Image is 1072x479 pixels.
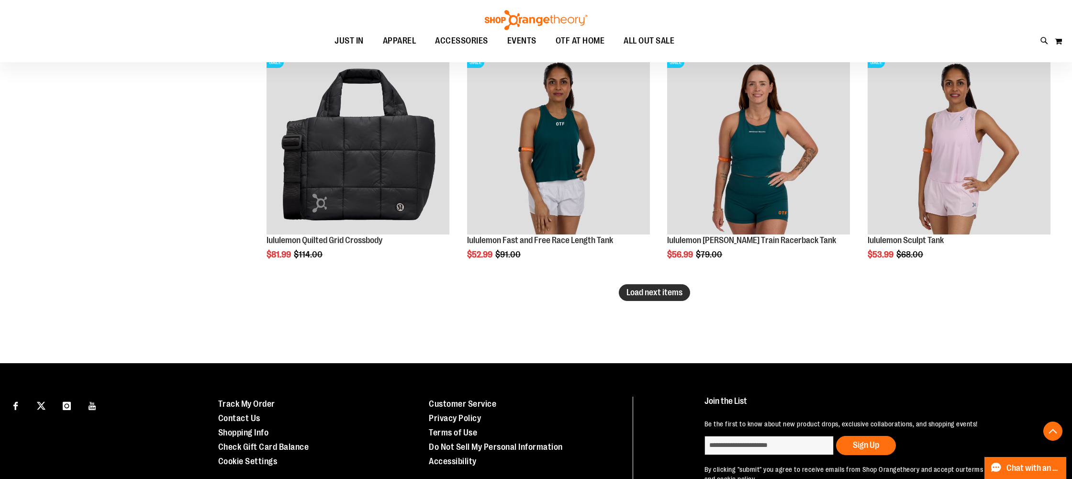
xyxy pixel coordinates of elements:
[704,419,1048,429] p: Be the first to know about new product drops, exclusive collaborations, and shopping events!
[467,235,613,245] a: lululemon Fast and Free Race Length Tank
[556,30,605,52] span: OTF AT HOME
[267,250,292,259] span: $81.99
[896,250,925,259] span: $68.00
[335,30,364,52] span: JUST IN
[218,457,278,466] a: Cookie Settings
[868,250,895,259] span: $53.99
[868,52,1050,236] a: Main Image of 1538347SALE
[1006,464,1061,473] span: Chat with an Expert
[267,56,284,68] span: SALE
[662,47,855,284] div: product
[863,47,1055,284] div: product
[467,250,494,259] span: $52.99
[58,397,75,413] a: Visit our Instagram page
[462,47,655,284] div: product
[836,436,896,455] button: Sign Up
[667,52,850,236] a: lululemon Wunder Train Racerback TankSALE
[619,284,690,301] button: Load next items
[507,30,536,52] span: EVENTS
[84,397,101,413] a: Visit our Youtube page
[467,52,650,236] a: Main view of 2024 August lululemon Fast and Free Race Length TankSALE
[33,397,50,413] a: Visit our X page
[704,397,1048,414] h4: Join the List
[267,52,449,234] img: lululemon Quilted Grid Crossbody
[429,442,563,452] a: Do Not Sell My Personal Information
[218,413,260,423] a: Contact Us
[696,250,724,259] span: $79.00
[868,235,944,245] a: lululemon Sculpt Tank
[467,52,650,234] img: Main view of 2024 August lululemon Fast and Free Race Length Tank
[483,10,589,30] img: Shop Orangetheory
[267,52,449,236] a: lululemon Quilted Grid CrossbodySALE
[853,440,879,450] span: Sign Up
[495,250,522,259] span: $91.00
[667,235,836,245] a: lululemon [PERSON_NAME] Train Racerback Tank
[966,466,1003,473] a: terms of use
[383,30,416,52] span: APPAREL
[37,401,45,410] img: Twitter
[218,399,275,409] a: Track My Order
[429,428,477,437] a: Terms of Use
[435,30,488,52] span: ACCESSORIES
[704,436,834,455] input: enter email
[262,47,454,284] div: product
[667,56,684,68] span: SALE
[294,250,324,259] span: $114.00
[1043,422,1062,441] button: Back To Top
[667,52,850,234] img: lululemon Wunder Train Racerback Tank
[429,457,477,466] a: Accessibility
[624,30,674,52] span: ALL OUT SALE
[7,397,24,413] a: Visit our Facebook page
[467,56,484,68] span: SALE
[218,442,309,452] a: Check Gift Card Balance
[868,52,1050,234] img: Main Image of 1538347
[667,250,694,259] span: $56.99
[626,288,682,297] span: Load next items
[984,457,1067,479] button: Chat with an Expert
[218,428,269,437] a: Shopping Info
[429,413,481,423] a: Privacy Policy
[868,56,885,68] span: SALE
[267,235,382,245] a: lululemon Quilted Grid Crossbody
[429,399,496,409] a: Customer Service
